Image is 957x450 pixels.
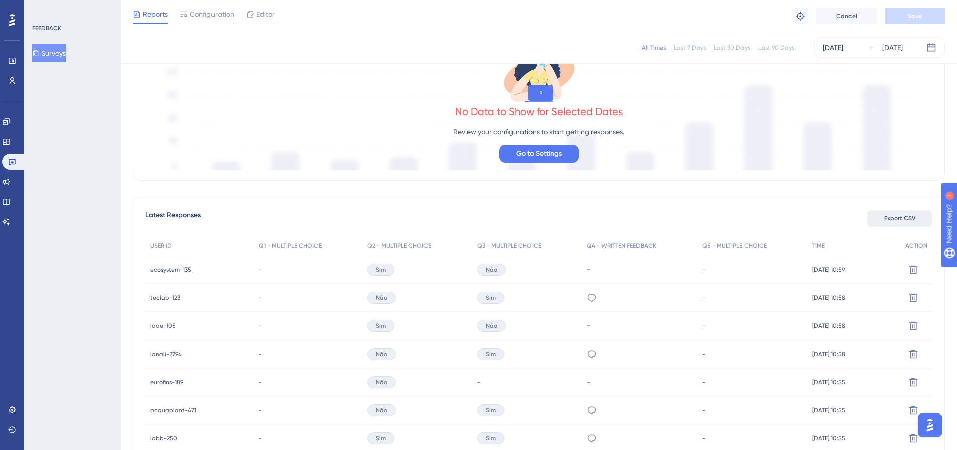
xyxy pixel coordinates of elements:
span: eurofins-189 [150,378,183,386]
span: Go to Settings [516,148,562,160]
span: - [702,350,705,358]
div: - [587,265,692,274]
span: TIME [812,242,825,250]
span: Export CSV [884,214,916,222]
span: - [259,294,262,302]
span: Q4 - WRITTEN FEEDBACK [587,242,656,250]
span: [DATE] 10:58 [812,322,845,330]
button: Cancel [816,8,877,24]
div: All Times [642,44,666,52]
span: - [702,406,705,414]
iframe: UserGuiding AI Assistant Launcher [915,410,945,440]
span: Não [376,406,387,414]
span: - [702,266,705,274]
span: Sim [486,434,496,442]
span: - [259,378,262,386]
span: Editor [256,8,275,20]
span: - [259,350,262,358]
span: Não [486,322,497,330]
span: Não [376,294,387,302]
span: Q1 - MULTIPLE CHOICE [259,242,322,250]
span: Não [486,266,497,274]
button: Export CSV [867,210,932,227]
p: Review your configurations to start getting responses. [453,126,624,138]
span: Sim [486,406,496,414]
span: - [259,406,262,414]
span: Cancel [836,12,857,20]
div: [DATE] [882,42,903,54]
span: Sim [486,350,496,358]
span: Sim [486,294,496,302]
span: [DATE] 10:59 [812,266,845,274]
span: acquaplant-471 [150,406,196,414]
span: Need Help? [24,3,63,15]
div: No Data to Show for Selected Dates [455,104,623,119]
button: Surveys [32,44,66,62]
span: - [702,294,705,302]
span: [DATE] 10:55 [812,434,845,442]
span: - [702,322,705,330]
span: Q3 - MULTIPLE CHOICE [477,242,541,250]
span: ACTION [905,242,927,250]
span: Reports [143,8,168,20]
div: Last 30 Days [714,44,750,52]
span: Latest Responses [145,209,201,228]
span: - [259,322,262,330]
span: Sim [376,266,386,274]
span: Não [376,378,387,386]
span: Configuration [190,8,234,20]
span: - [259,266,262,274]
span: Sim [376,322,386,330]
span: labb-250 [150,434,177,442]
div: - [587,321,692,330]
span: - [702,378,705,386]
span: [DATE] 10:58 [812,294,845,302]
span: Não [376,350,387,358]
span: - [259,434,262,442]
div: [DATE] [823,42,843,54]
span: [DATE] 10:58 [812,350,845,358]
span: Q5 - MULTIPLE CHOICE [702,242,767,250]
button: Go to Settings [499,145,579,163]
span: ecosystem-135 [150,266,191,274]
div: Last 90 Days [758,44,794,52]
span: - [702,434,705,442]
span: teclab-123 [150,294,180,302]
span: lanali-2794 [150,350,182,358]
div: 1 [70,5,73,13]
span: [DATE] 10:55 [812,406,845,414]
span: - [477,378,480,386]
div: Last 7 Days [674,44,706,52]
span: laae-105 [150,322,176,330]
div: - [587,377,692,387]
span: USER ID [150,242,172,250]
span: [DATE] 10:55 [812,378,845,386]
span: Save [908,12,922,20]
button: Save [885,8,945,24]
div: FEEDBACK [32,24,61,32]
span: Sim [376,434,386,442]
span: Q2 - MULTIPLE CHOICE [367,242,431,250]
